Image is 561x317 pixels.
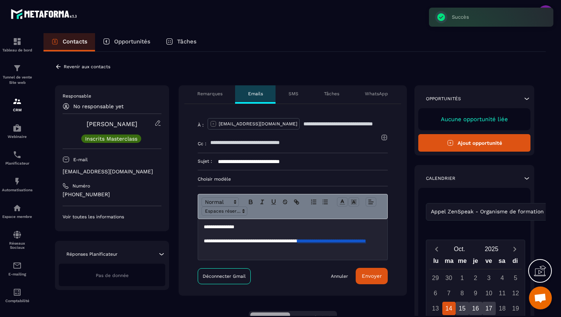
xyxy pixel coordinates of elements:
[2,171,32,198] a: automationsautomationsAutomatisations
[429,271,442,285] div: 29
[2,215,32,219] p: Espace membre
[198,141,206,147] p: Cc :
[13,203,22,213] img: automations
[114,38,150,45] p: Opportunités
[442,287,456,300] div: 7
[63,93,161,99] p: Responsable
[442,302,456,315] div: 14
[44,33,95,51] a: Contacts
[482,287,496,300] div: 10
[73,157,88,163] p: E-mail
[482,271,496,285] div: 3
[158,33,204,51] a: Tâches
[73,183,90,189] p: Numéro
[64,64,110,69] p: Revenir aux contacts
[63,168,161,175] p: [EMAIL_ADDRESS][DOMAIN_NAME]
[198,122,204,128] p: À :
[426,116,523,123] p: Aucune opportunité liée
[469,302,482,315] div: 16
[426,175,455,181] p: Calendrier
[2,118,32,144] a: automationsautomationsWebinaire
[456,302,469,315] div: 15
[456,287,469,300] div: 8
[13,64,22,73] img: formation
[2,299,32,303] p: Comptabilité
[219,121,297,127] p: [EMAIL_ADDRESS][DOMAIN_NAME]
[177,38,197,45] p: Tâches
[13,123,22,133] img: automations
[443,242,476,256] button: Open months overlay
[2,48,32,52] p: Tableau de bord
[2,161,32,165] p: Planificateur
[13,288,22,297] img: accountant
[331,273,348,279] a: Annuler
[96,273,129,278] span: Pas de donnée
[456,256,469,269] div: me
[2,224,32,255] a: social-networksocial-networkRéseaux Sociaux
[429,302,442,315] div: 13
[289,91,298,97] p: SMS
[2,108,32,112] p: CRM
[2,282,32,309] a: accountantaccountantComptabilité
[429,256,443,269] div: lu
[324,91,339,97] p: Tâches
[496,271,509,285] div: 4
[2,75,32,85] p: Tunnel de vente Site web
[442,271,456,285] div: 30
[482,256,495,269] div: ve
[13,261,22,270] img: email
[496,287,509,300] div: 11
[11,7,79,21] img: logo
[426,96,461,102] p: Opportunités
[2,255,32,282] a: emailemailE-mailing
[248,91,263,97] p: Emails
[429,244,443,254] button: Previous month
[198,268,251,284] a: Déconnecter Gmail
[365,91,388,97] p: WhatsApp
[197,91,222,97] p: Remarques
[198,176,388,182] p: Choisir modèle
[2,31,32,58] a: formationformationTableau de bord
[2,91,32,118] a: formationformationCRM
[496,302,509,315] div: 18
[545,208,551,216] input: Search for option
[73,103,124,109] p: No responsable yet
[456,271,469,285] div: 1
[63,214,161,220] p: Voir toutes les informations
[529,287,552,309] div: Ouvrir le chat
[2,58,32,91] a: formationformationTunnel de vente Site web
[429,208,545,216] span: Appel ZenSpeak - Organisme de formation
[198,158,212,164] p: Sujet :
[87,120,137,128] a: [PERSON_NAME]
[2,144,32,171] a: schedulerschedulerPlanificateur
[443,256,456,269] div: ma
[508,244,522,254] button: Next month
[66,251,118,257] p: Réponses Planificateur
[495,256,509,269] div: sa
[482,302,496,315] div: 17
[429,287,442,300] div: 6
[469,271,482,285] div: 2
[13,150,22,159] img: scheduler
[508,256,522,269] div: di
[2,272,32,276] p: E-mailing
[2,188,32,192] p: Automatisations
[13,177,22,186] img: automations
[509,302,522,315] div: 19
[95,33,158,51] a: Opportunités
[356,268,388,284] button: Envoyer
[63,38,87,45] p: Contacts
[2,241,32,250] p: Réseaux Sociaux
[2,134,32,139] p: Webinaire
[509,287,522,300] div: 12
[2,198,32,224] a: automationsautomationsEspace membre
[469,256,482,269] div: je
[476,242,508,256] button: Open years overlay
[13,97,22,106] img: formation
[13,230,22,239] img: social-network
[13,37,22,46] img: formation
[469,287,482,300] div: 9
[509,271,522,285] div: 5
[63,191,161,198] p: [PHONE_NUMBER]
[85,136,137,141] p: Inscrits Masterclass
